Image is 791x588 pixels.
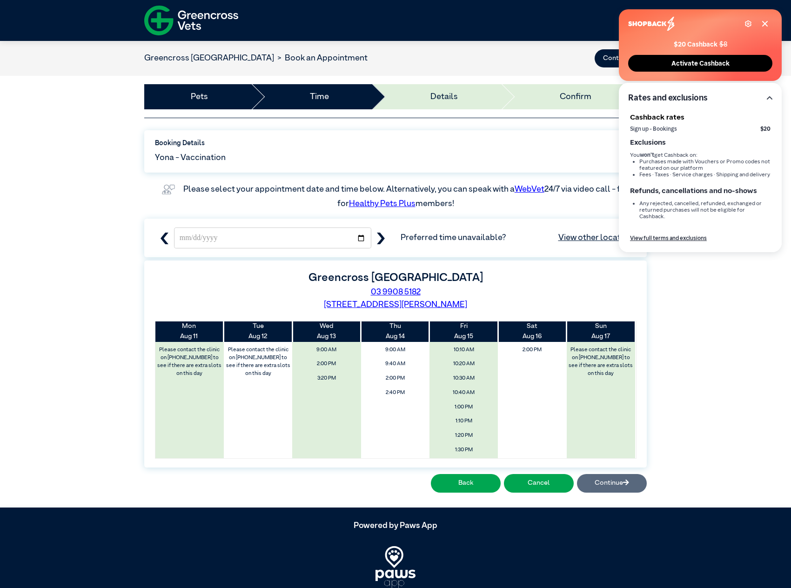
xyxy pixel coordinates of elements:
[567,321,635,341] th: Aug 17
[224,321,292,341] th: Aug 12
[432,401,495,413] span: 1:00 PM
[429,321,498,341] th: Aug 15
[308,272,483,283] label: Greencross [GEOGRAPHIC_DATA]
[401,232,637,244] span: Preferred time unavailable?
[432,430,495,442] span: 1:20 PM
[155,321,224,341] th: Aug 11
[295,358,358,370] span: 2:00 PM
[432,387,495,399] span: 10:40 AM
[144,52,368,65] nav: breadcrumb
[310,91,329,103] a: Time
[364,344,427,356] span: 9:00 AM
[504,474,574,493] button: Cancel
[295,373,358,385] span: 3:20 PM
[156,344,223,380] label: Please contact the clinic on [PHONE_NUMBER] to see if there are extra slots on this day
[155,152,226,164] span: Yona - Vaccination
[349,200,416,208] a: Healthy Pets Plus
[375,546,416,588] img: PawsApp
[274,52,368,65] li: Book an Appointment
[431,474,501,493] button: Back
[225,344,292,380] label: Please contact the clinic on [PHONE_NUMBER] to see if there are extra slots on this day
[498,321,566,341] th: Aug 16
[364,373,427,385] span: 2:00 PM
[295,344,358,356] span: 9:00 AM
[292,321,361,341] th: Aug 13
[432,444,495,456] span: 1:30 PM
[364,358,427,370] span: 9:40 AM
[191,91,208,103] a: Pets
[432,373,495,385] span: 10:30 AM
[558,232,637,244] a: View other locations
[371,288,421,296] a: 03 9908 5182
[324,301,467,309] a: [STREET_ADDRESS][PERSON_NAME]
[501,344,564,356] span: 2:00 PM
[155,139,637,149] label: Booking Details
[144,2,238,39] img: f-logo
[432,344,495,356] span: 10:10 AM
[144,54,274,62] a: Greencross [GEOGRAPHIC_DATA]
[567,344,634,380] label: Please contact the clinic on [PHONE_NUMBER] to see if there are extra slots on this day
[595,49,647,68] button: Contact Us
[432,415,495,428] span: 1:10 PM
[158,181,178,198] img: vet
[144,521,647,531] h5: Powered by Paws App
[183,185,634,208] label: Please select your appointment date and time below. Alternatively, you can speak with a 24/7 via ...
[432,358,495,370] span: 10:20 AM
[361,321,429,341] th: Aug 14
[364,387,427,399] span: 2:40 PM
[515,185,544,194] a: WebVet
